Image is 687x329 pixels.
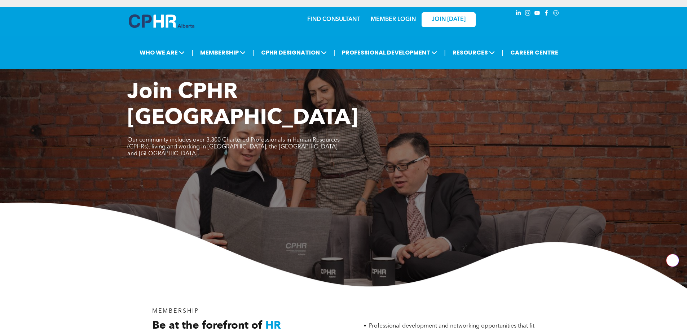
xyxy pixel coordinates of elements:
[515,9,523,19] a: linkedin
[533,9,541,19] a: youtube
[508,46,560,59] a: CAREER CENTRE
[129,14,194,28] img: A blue and white logo for cp alberta
[524,9,532,19] a: instagram
[371,17,416,22] a: MEMBER LOGIN
[422,12,476,27] a: JOIN [DATE]
[444,45,446,60] li: |
[502,45,503,60] li: |
[340,46,439,59] span: PROFESSIONAL DEVELOPMENT
[552,9,560,19] a: Social network
[137,46,187,59] span: WHO WE ARE
[450,46,497,59] span: RESOURCES
[307,17,360,22] a: FIND CONSULTANT
[198,46,248,59] span: MEMBERSHIP
[432,16,466,23] span: JOIN [DATE]
[127,82,358,129] span: Join CPHR [GEOGRAPHIC_DATA]
[252,45,254,60] li: |
[543,9,551,19] a: facebook
[127,137,340,157] span: Our community includes over 3,300 Chartered Professionals in Human Resources (CPHRs), living and ...
[259,46,329,59] span: CPHR DESIGNATION
[152,308,199,314] span: MEMBERSHIP
[191,45,193,60] li: |
[334,45,335,60] li: |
